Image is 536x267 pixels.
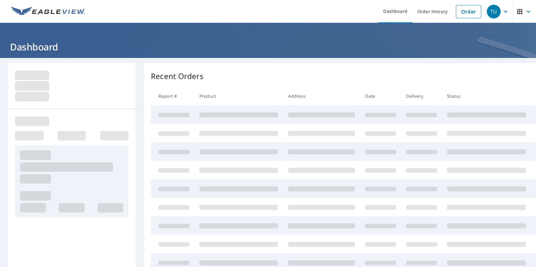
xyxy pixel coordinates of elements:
[283,87,360,105] th: Address
[487,5,501,18] div: TU
[194,87,283,105] th: Product
[11,7,85,16] img: EV Logo
[442,87,531,105] th: Status
[8,40,528,53] h1: Dashboard
[151,87,194,105] th: Report #
[151,71,204,82] p: Recent Orders
[401,87,442,105] th: Delivery
[360,87,401,105] th: Date
[456,5,481,18] a: Order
